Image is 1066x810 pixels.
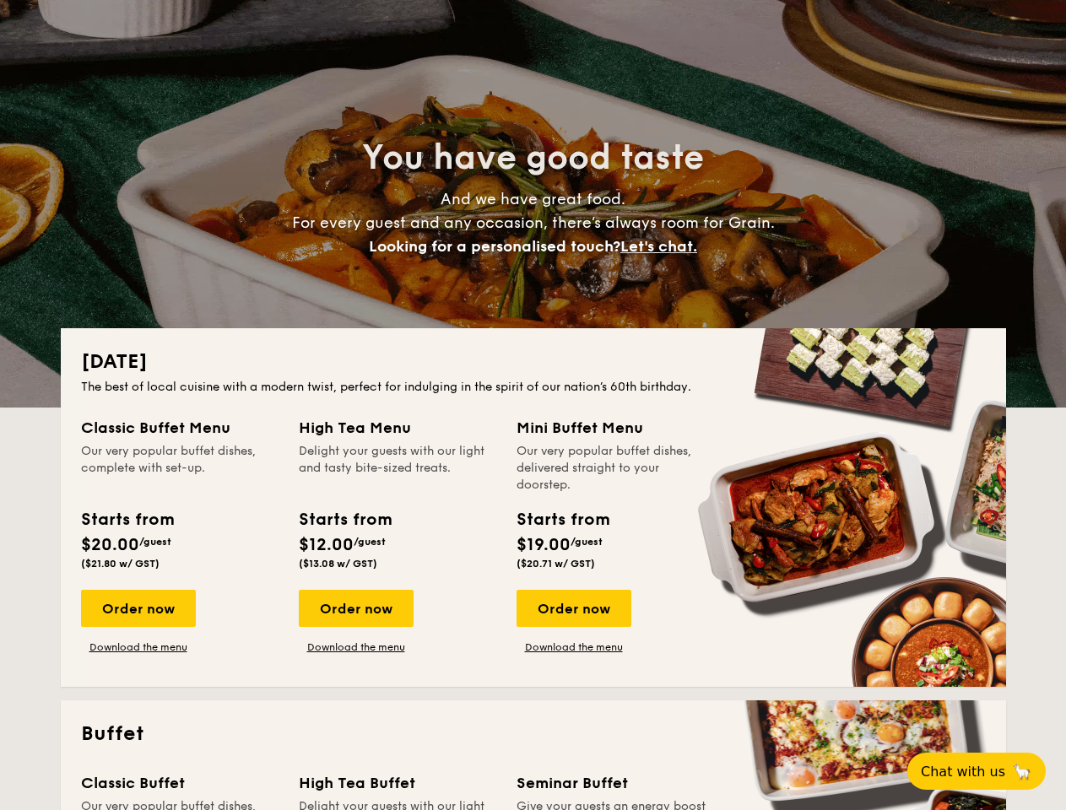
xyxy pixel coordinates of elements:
a: Download the menu [81,640,196,654]
span: ($13.08 w/ GST) [299,558,377,570]
span: /guest [571,536,603,548]
span: Looking for a personalised touch? [369,237,620,256]
div: Seminar Buffet [517,771,714,795]
span: Let's chat. [620,237,697,256]
div: Our very popular buffet dishes, delivered straight to your doorstep. [517,443,714,494]
span: You have good taste [362,138,704,178]
div: Order now [299,590,414,627]
div: Order now [517,590,631,627]
div: Our very popular buffet dishes, complete with set-up. [81,443,279,494]
div: Classic Buffet Menu [81,416,279,440]
span: $20.00 [81,535,139,555]
div: Delight your guests with our light and tasty bite-sized treats. [299,443,496,494]
a: Download the menu [517,640,631,654]
span: Chat with us [921,764,1005,780]
button: Chat with us🦙 [907,753,1046,790]
a: Download the menu [299,640,414,654]
div: Classic Buffet [81,771,279,795]
div: Starts from [299,507,391,532]
h2: Buffet [81,721,986,748]
div: The best of local cuisine with a modern twist, perfect for indulging in the spirit of our nation’... [81,379,986,396]
span: /guest [354,536,386,548]
span: 🦙 [1012,762,1032,781]
div: High Tea Menu [299,416,496,440]
span: And we have great food. For every guest and any occasion, there’s always room for Grain. [292,190,775,256]
span: /guest [139,536,171,548]
div: Order now [81,590,196,627]
span: $12.00 [299,535,354,555]
span: ($21.80 w/ GST) [81,558,160,570]
div: High Tea Buffet [299,771,496,795]
h2: [DATE] [81,348,986,375]
div: Starts from [517,507,609,532]
div: Starts from [81,507,173,532]
span: ($20.71 w/ GST) [517,558,595,570]
span: $19.00 [517,535,571,555]
div: Mini Buffet Menu [517,416,714,440]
